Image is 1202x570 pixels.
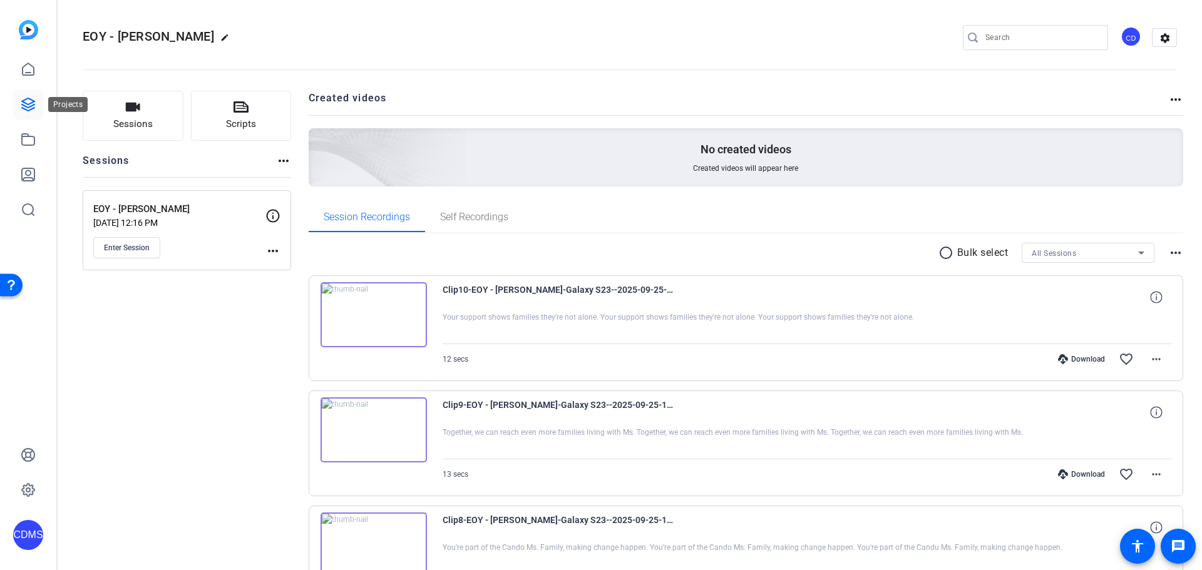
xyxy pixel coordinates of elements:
mat-icon: favorite_border [1119,467,1134,482]
mat-icon: more_horiz [1168,92,1183,107]
span: Enter Session [104,243,150,253]
mat-icon: settings [1153,29,1178,48]
span: Created videos will appear here [693,163,798,173]
mat-icon: more_horiz [1149,467,1164,482]
p: Bulk select [957,245,1009,260]
mat-icon: message [1171,539,1186,554]
span: 13 secs [443,470,468,479]
div: Download [1052,354,1111,364]
div: Projects [48,97,88,112]
span: Clip9-EOY - [PERSON_NAME]-Galaxy S23--2025-09-25-15-52-50-576-0 [443,397,674,427]
span: Clip8-EOY - [PERSON_NAME]-Galaxy S23--2025-09-25-15-52-13-030-0 [443,512,674,542]
p: EOY - [PERSON_NAME] [93,202,265,216]
div: CDMS [13,520,43,550]
p: No created videos [701,142,791,157]
mat-icon: more_horiz [1168,245,1183,260]
mat-icon: accessibility [1130,539,1145,554]
img: thumb-nail [321,282,427,347]
button: Sessions [83,91,183,141]
span: Sessions [113,117,153,131]
h2: Created videos [309,91,1169,115]
img: blue-gradient.svg [19,20,38,39]
mat-icon: radio_button_unchecked [938,245,957,260]
span: All Sessions [1032,249,1076,258]
button: Scripts [191,91,292,141]
span: EOY - [PERSON_NAME] [83,29,214,44]
button: Enter Session [93,237,160,258]
span: Session Recordings [324,212,410,222]
mat-icon: edit [220,33,235,48]
mat-icon: more_horiz [1149,352,1164,367]
mat-icon: favorite_border [1119,352,1134,367]
img: Creted videos background [168,4,467,276]
input: Search [985,30,1098,45]
div: Download [1052,469,1111,479]
ngx-avatar: Can Do Multiple Sclerosis [1121,26,1143,48]
span: Self Recordings [440,212,508,222]
span: Scripts [226,117,256,131]
span: Clip10-EOY - [PERSON_NAME]-Galaxy S23--2025-09-25-15-53-22-689-0 [443,282,674,312]
img: thumb-nail [321,397,427,462]
mat-icon: more_horiz [265,243,280,258]
div: CD [1121,26,1141,47]
h2: Sessions [83,153,130,177]
span: 12 secs [443,355,468,364]
mat-icon: more_horiz [276,153,291,168]
p: [DATE] 12:16 PM [93,218,265,228]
